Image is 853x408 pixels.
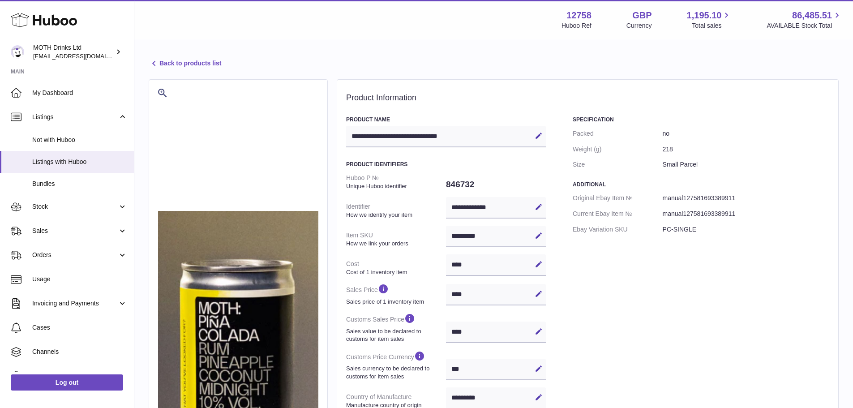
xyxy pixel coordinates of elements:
[346,93,829,103] h2: Product Information
[573,206,663,222] dt: Current Ebay Item №
[346,240,444,248] strong: How we link your orders
[573,181,829,188] h3: Additional
[346,116,546,123] h3: Product Name
[663,206,829,222] dd: manual127581693389911
[346,309,446,346] dt: Customs Sales Price
[32,275,127,283] span: Usage
[346,279,446,309] dt: Sales Price
[573,126,663,142] dt: Packed
[663,126,829,142] dd: no
[346,327,444,343] strong: Sales value to be declared to customs for item sales
[573,190,663,206] dt: Original Ebay Item №
[573,142,663,157] dt: Weight (g)
[346,298,444,306] strong: Sales price of 1 inventory item
[32,202,118,211] span: Stock
[346,211,444,219] strong: How we identify your item
[346,161,546,168] h3: Product Identifiers
[32,136,127,144] span: Not with Huboo
[687,9,722,21] span: 1,195.10
[562,21,592,30] div: Huboo Ref
[663,142,829,157] dd: 218
[346,256,446,279] dt: Cost
[573,222,663,237] dt: Ebay Variation SKU
[32,227,118,235] span: Sales
[573,157,663,172] dt: Size
[792,9,832,21] span: 86,485.51
[32,372,127,380] span: Settings
[346,268,444,276] strong: Cost of 1 inventory item
[33,52,132,60] span: [EMAIL_ADDRESS][DOMAIN_NAME]
[32,180,127,188] span: Bundles
[33,43,114,60] div: MOTH Drinks Ltd
[767,21,842,30] span: AVAILABLE Stock Total
[446,175,546,194] dd: 846732
[346,347,446,384] dt: Customs Price Currency
[346,228,446,251] dt: Item SKU
[767,9,842,30] a: 86,485.51 AVAILABLE Stock Total
[32,113,118,121] span: Listings
[566,9,592,21] strong: 12758
[573,116,829,123] h3: Specification
[346,365,444,380] strong: Sales currency to be declared to customs for item sales
[149,58,221,69] a: Back to products list
[32,299,118,308] span: Invoicing and Payments
[346,170,446,193] dt: Huboo P №
[692,21,732,30] span: Total sales
[32,251,118,259] span: Orders
[626,21,652,30] div: Currency
[11,374,123,391] a: Log out
[346,199,446,222] dt: Identifier
[32,158,127,166] span: Listings with Huboo
[32,348,127,356] span: Channels
[32,89,127,97] span: My Dashboard
[632,9,652,21] strong: GBP
[663,190,829,206] dd: manual127581693389911
[663,222,829,237] dd: PC-SINGLE
[11,45,24,59] img: orders@mothdrinks.com
[32,323,127,332] span: Cases
[346,182,444,190] strong: Unique Huboo identifier
[663,157,829,172] dd: Small Parcel
[687,9,732,30] a: 1,195.10 Total sales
